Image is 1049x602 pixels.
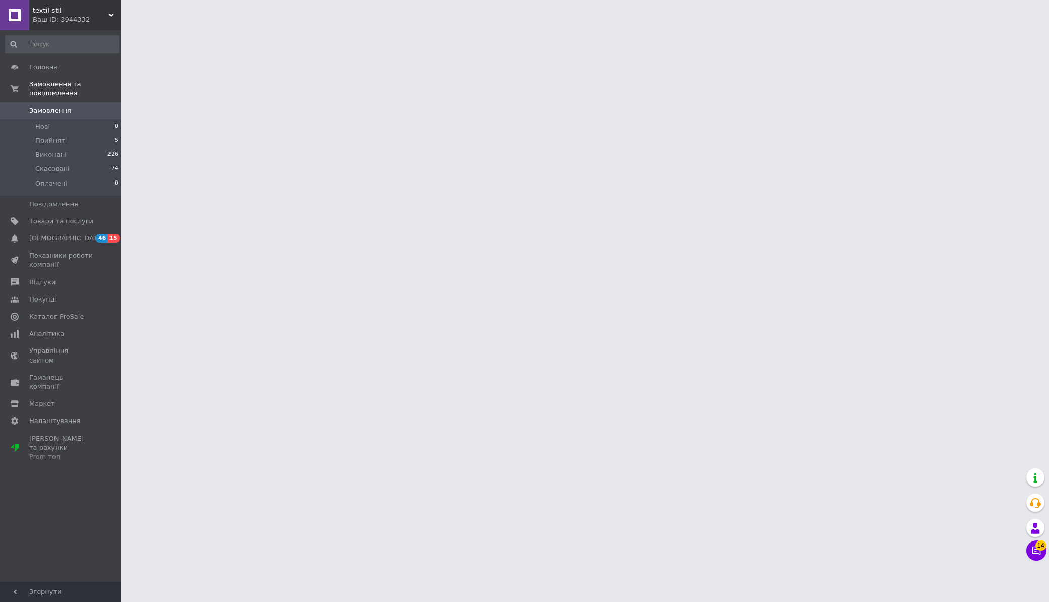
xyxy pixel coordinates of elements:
[111,164,118,173] span: 74
[29,106,71,115] span: Замовлення
[29,329,64,338] span: Аналітика
[29,295,57,304] span: Покупці
[29,434,93,462] span: [PERSON_NAME] та рахунки
[115,179,118,188] span: 0
[29,278,56,287] span: Відгуки
[35,136,67,145] span: Прийняті
[107,150,118,159] span: 226
[1026,540,1046,561] button: Чат з покупцем14
[115,122,118,131] span: 0
[29,251,93,269] span: Показники роботи компанії
[35,164,70,173] span: Скасовані
[29,452,93,461] div: Prom топ
[29,346,93,365] span: Управління сайтом
[29,399,55,408] span: Маркет
[29,63,58,72] span: Головна
[107,234,119,243] span: 15
[1035,540,1046,551] span: 14
[29,217,93,226] span: Товари та послуги
[29,373,93,391] span: Гаманець компанії
[115,136,118,145] span: 5
[33,6,108,15] span: textil-stil
[29,416,81,426] span: Налаштування
[35,122,50,131] span: Нові
[29,234,104,243] span: [DEMOGRAPHIC_DATA]
[35,179,67,188] span: Оплачені
[29,312,84,321] span: Каталог ProSale
[29,80,121,98] span: Замовлення та повідомлення
[5,35,119,53] input: Пошук
[29,200,78,209] span: Повідомлення
[35,150,67,159] span: Виконані
[96,234,107,243] span: 46
[33,15,121,24] div: Ваш ID: 3944332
